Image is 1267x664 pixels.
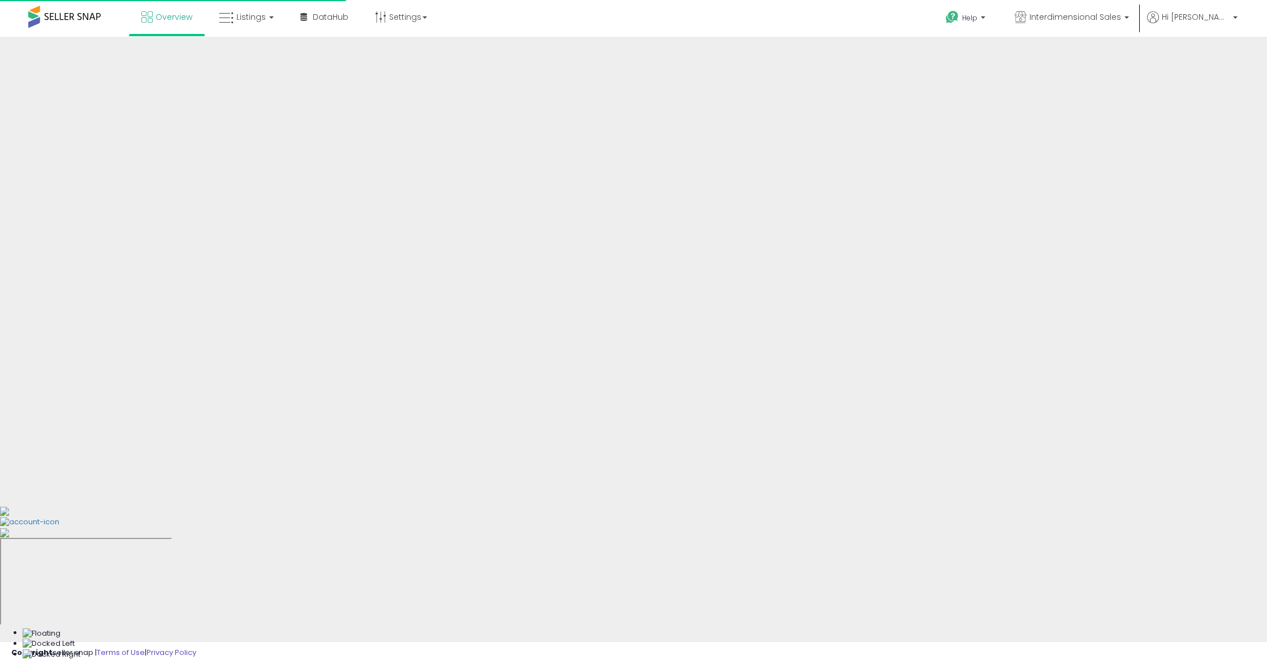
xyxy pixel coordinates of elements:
[1162,11,1230,23] span: Hi [PERSON_NAME]
[1029,11,1121,23] span: Interdimensional Sales
[23,628,61,639] img: Floating
[1147,11,1238,37] a: Hi [PERSON_NAME]
[945,10,959,24] i: Get Help
[962,13,977,23] span: Help
[23,639,75,649] img: Docked Left
[937,2,997,37] a: Help
[23,649,80,660] img: Docked Right
[156,11,192,23] span: Overview
[236,11,266,23] span: Listings
[313,11,348,23] span: DataHub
